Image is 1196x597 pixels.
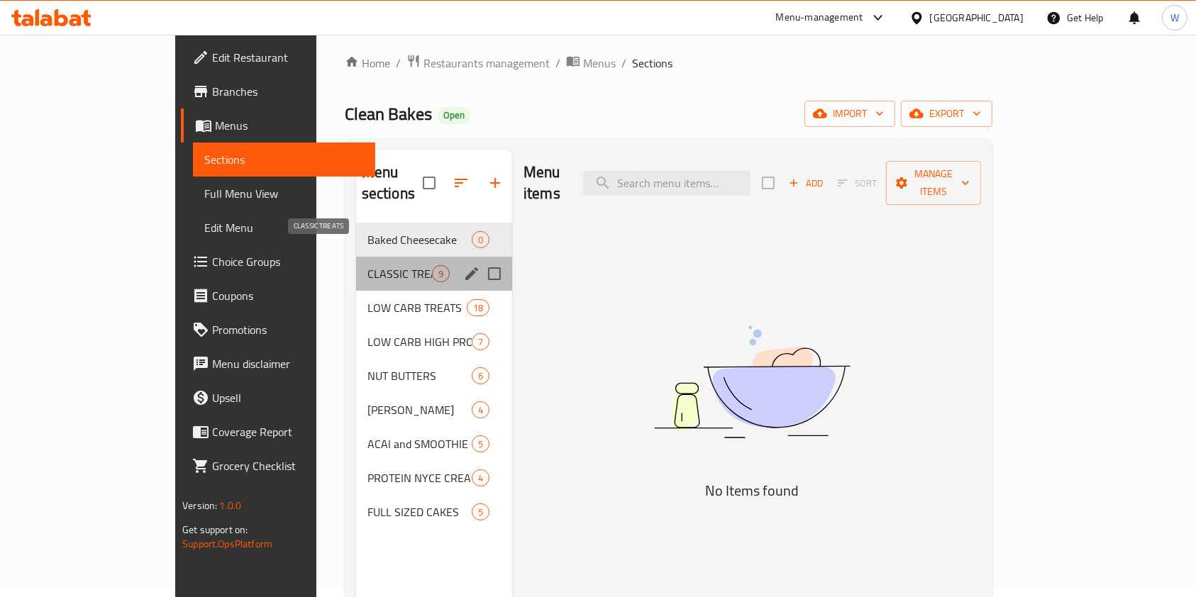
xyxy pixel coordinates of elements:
[356,257,512,291] div: CLASSIC TREATS9edit
[478,166,512,200] button: Add section
[583,171,751,196] input: search
[897,165,970,201] span: Manage items
[215,117,364,134] span: Menus
[566,54,616,72] a: Menus
[204,219,364,236] span: Edit Menu
[912,105,981,123] span: export
[575,479,929,502] h5: No Items found
[193,143,375,177] a: Sections
[621,55,626,72] li: /
[930,10,1024,26] div: [GEOGRAPHIC_DATA]
[356,427,512,461] div: ACAI and SMOOTHIE BOWLS5
[367,435,472,452] span: ACAI and SMOOTHIE BOWLS
[367,367,472,384] span: NUT BUTTERS
[901,101,992,127] button: export
[406,54,550,72] a: Restaurants management
[212,389,364,406] span: Upsell
[472,472,489,485] span: 4
[367,401,472,418] span: [PERSON_NAME]
[362,162,423,204] h2: Menu sections
[212,287,364,304] span: Coupons
[356,223,512,257] div: Baked Cheesecake0
[472,403,489,417] span: 4
[181,347,375,381] a: Menu disclaimer
[181,381,375,415] a: Upsell
[472,335,489,349] span: 7
[356,393,512,427] div: [PERSON_NAME]4
[575,288,929,476] img: dish.svg
[367,231,472,248] span: Baked Cheesecake
[433,267,449,281] span: 9
[367,265,432,282] span: CLASSIC TREATS
[776,9,863,26] div: Menu-management
[182,520,248,539] span: Get support on:
[367,333,472,350] span: LOW CARB HIGH PROTEIN SMOOTHIES
[182,535,272,553] a: Support.OpsPlatform
[524,162,566,204] h2: Menu items
[212,355,364,372] span: Menu disclaimer
[472,367,489,384] div: items
[367,299,467,316] span: LOW CARB TREATS
[783,172,829,194] span: Add item
[472,503,489,520] div: items
[367,469,472,486] div: PROTEIN NYCE CREAMS
[472,233,489,247] span: 0
[212,49,364,66] span: Edit Restaurant
[467,299,489,316] div: items
[555,55,560,72] li: /
[220,496,242,515] span: 1.0.0
[181,108,375,143] a: Menus
[783,172,829,194] button: Add
[181,279,375,313] a: Coupons
[204,185,364,202] span: Full Menu View
[181,313,375,347] a: Promotions
[1170,10,1179,26] span: W
[472,437,489,451] span: 5
[472,369,489,383] span: 6
[423,55,550,72] span: Restaurants management
[212,253,364,270] span: Choice Groups
[472,231,489,248] div: items
[345,54,992,72] nav: breadcrumb
[181,449,375,483] a: Grocery Checklist
[181,74,375,108] a: Branches
[804,101,895,127] button: import
[212,457,364,474] span: Grocery Checklist
[356,217,512,535] nav: Menu sections
[787,175,825,191] span: Add
[356,325,512,359] div: LOW CARB HIGH PROTEIN SMOOTHIES7
[461,263,482,284] button: edit
[472,435,489,452] div: items
[816,105,884,123] span: import
[193,177,375,211] a: Full Menu View
[181,415,375,449] a: Coverage Report
[212,423,364,440] span: Coverage Report
[886,161,981,205] button: Manage items
[356,461,512,495] div: PROTEIN NYCE CREAMS4
[467,301,489,315] span: 18
[212,83,364,100] span: Branches
[438,109,470,121] span: Open
[193,211,375,245] a: Edit Menu
[583,55,616,72] span: Menus
[356,359,512,393] div: NUT BUTTERS6
[472,506,489,519] span: 5
[181,245,375,279] a: Choice Groups
[212,321,364,338] span: Promotions
[632,55,672,72] span: Sections
[181,40,375,74] a: Edit Restaurant
[367,503,472,520] span: FULL SIZED CAKES
[438,107,470,124] div: Open
[396,55,401,72] li: /
[356,291,512,325] div: LOW CARB TREATS18
[345,98,432,130] span: Clean Bakes
[367,401,472,418] div: CHIA PUDDINGS
[829,172,886,194] span: Sort items
[204,151,364,168] span: Sections
[182,496,217,515] span: Version:
[356,495,512,529] div: FULL SIZED CAKES5
[472,469,489,486] div: items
